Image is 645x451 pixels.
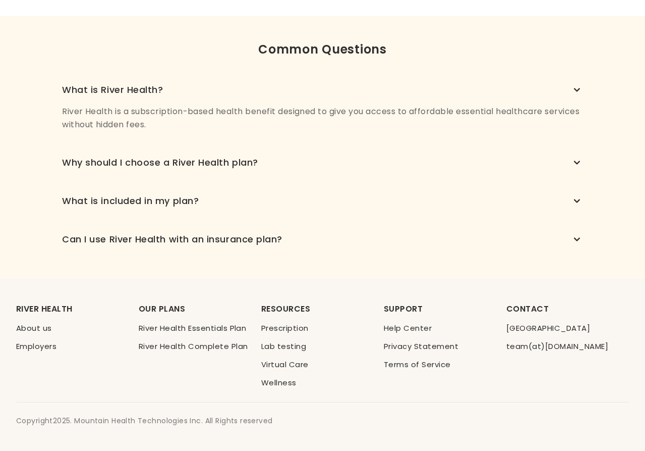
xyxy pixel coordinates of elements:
[16,415,273,427] div: Copyright 2025 . Mountain Health Technologies Inc. All Rights reserved
[384,303,506,315] div: SUPPORT
[506,339,629,354] li: team(at)[DOMAIN_NAME]
[384,359,451,370] a: Terms of Service
[139,341,248,352] a: River Health Complete Plan
[384,323,432,333] a: Help Center
[506,321,629,335] li: [GEOGRAPHIC_DATA]
[62,194,199,208] div: What is included in my plan?
[261,341,306,352] a: Lab testing
[261,377,297,388] a: Wellness
[62,105,583,131] p: River Health is a subscription-based health benefit designed to give you access to affordable ess...
[62,232,282,246] div: Can I use River Health with an insurance plan?
[261,303,384,315] div: RESOURCES
[16,303,139,315] div: RIVER HEALTH
[261,359,309,370] a: Virtual Care
[506,303,629,315] div: CONTACT
[384,341,458,352] a: Privacy Statement
[16,341,56,352] a: Employers
[62,83,163,97] div: What is River Health?
[16,323,52,333] a: About us
[261,323,309,333] a: Prescription
[139,323,246,333] a: River Health Essentials Plan
[62,156,258,170] div: Why should I choose a River Health plan?
[139,303,261,315] div: OUR PLANS
[16,40,629,59] div: Common Questions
